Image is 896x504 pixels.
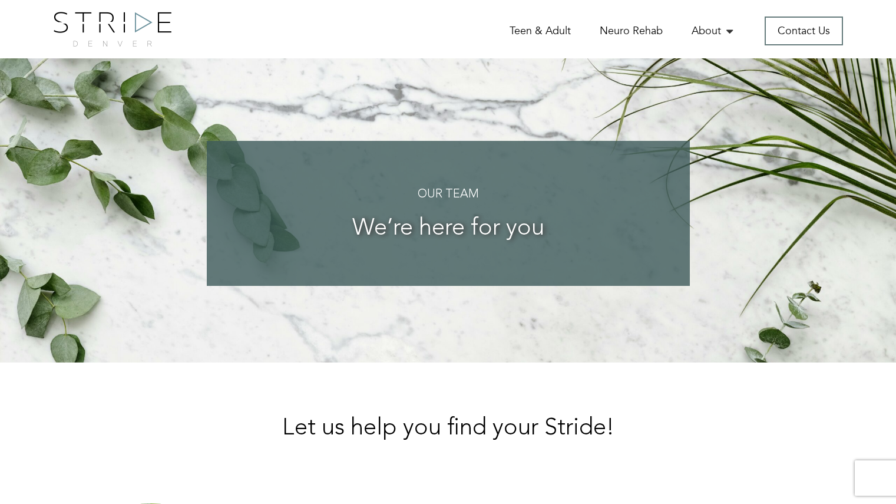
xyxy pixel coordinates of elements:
[54,12,171,47] img: logo.png
[510,24,571,38] a: Teen & Adult
[692,24,736,38] a: About
[600,24,663,38] a: Neuro Rehab
[230,216,666,242] h3: We’re here for you
[54,416,843,442] h2: Let us help you find your Stride!
[765,17,843,45] a: Contact Us
[230,188,666,201] h4: Our Team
